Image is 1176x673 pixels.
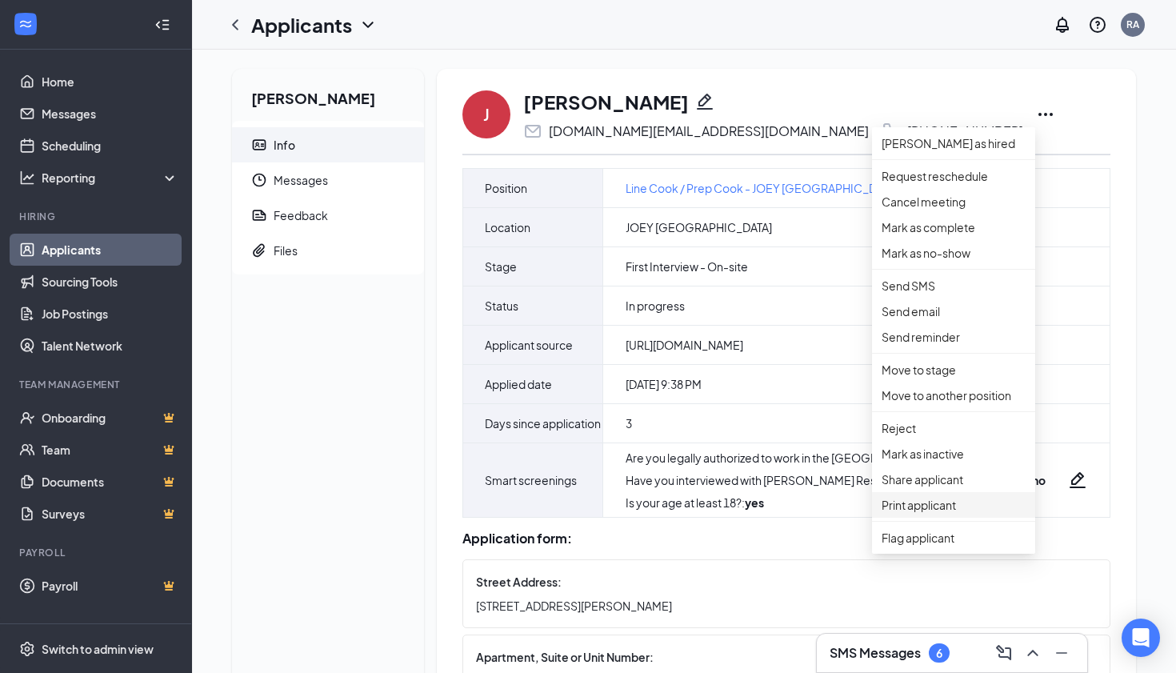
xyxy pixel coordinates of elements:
p: Share applicant [882,471,1026,488]
svg: ChevronDown [358,15,378,34]
svg: Minimize [1052,643,1071,663]
a: Line Cook / Prep Cook - JOEY [GEOGRAPHIC_DATA] [626,179,898,197]
h2: [PERSON_NAME] [232,69,424,121]
span: [STREET_ADDRESS][PERSON_NAME] [476,597,1081,615]
a: PaperclipFiles [232,233,424,268]
p: Move to stage [882,361,1026,379]
div: [PHONE_NUMBER] [907,123,1023,139]
svg: ChevronUp [1023,643,1042,663]
a: DocumentsCrown [42,466,178,498]
h1: [PERSON_NAME] [523,88,689,115]
span: 3 [626,415,632,431]
svg: Clock [251,172,267,188]
span: Applicant source [485,335,573,355]
span: [DATE] 9:38 PM [626,376,702,392]
svg: Notifications [1053,15,1072,34]
p: Move to another position [882,387,1026,404]
p: Send SMS [882,277,1026,294]
svg: Ellipses [1036,105,1055,124]
div: Info [274,137,295,153]
span: JOEY [GEOGRAPHIC_DATA] [626,219,772,235]
a: Job Postings [42,298,178,330]
div: Open Intercom Messenger [1122,619,1160,657]
a: OnboardingCrown [42,402,178,434]
a: ReportFeedback [232,198,424,233]
svg: Analysis [19,170,35,186]
span: Smart screenings [485,471,577,490]
span: [URL][DOMAIN_NAME] [626,337,743,353]
a: Sourcing Tools [42,266,178,298]
svg: ComposeMessage [994,643,1014,663]
span: In progress [626,298,685,314]
svg: Paperclip [251,242,267,258]
button: Minimize [1049,640,1074,666]
a: Home [42,66,178,98]
svg: Pencil [695,92,714,111]
a: Scheduling [42,130,178,162]
p: Reject [882,419,1026,437]
div: Files [274,242,298,258]
p: Mark as no-show [882,244,1026,262]
button: ComposeMessage [991,640,1017,666]
span: Days since application [485,414,601,433]
span: Position [485,178,527,198]
a: Messages [42,98,178,130]
div: Have you interviewed with [PERSON_NAME] Restaurants in the past 6 months? : [626,472,1046,488]
p: Mark as inactive [882,445,1026,463]
a: ClockMessages [232,162,424,198]
h3: SMS Messages [830,644,921,662]
svg: Report [251,207,267,223]
div: Team Management [19,378,175,391]
span: Stage [485,257,517,276]
svg: Pencil [1068,471,1087,490]
div: Feedback [274,207,328,223]
div: Reporting [42,170,179,186]
button: ChevronUp [1020,640,1046,666]
a: PayrollCrown [42,570,178,602]
div: Application form: [462,531,1110,547]
svg: WorkstreamLogo [18,16,34,32]
span: Location [485,218,530,237]
svg: Email [523,122,542,141]
p: Cancel meeting [882,193,1026,210]
span: Status [485,296,518,315]
p: Print applicant [882,496,1026,514]
p: Send email [882,302,1026,320]
div: [DOMAIN_NAME][EMAIL_ADDRESS][DOMAIN_NAME] [549,123,869,139]
p: Mark as complete [882,218,1026,236]
span: First Interview - On-site [626,258,748,274]
a: Talent Network [42,330,178,362]
p: [PERSON_NAME] as hired [882,134,1026,152]
span: Street Address: [476,573,562,591]
span: Messages [274,162,411,198]
a: ContactCardInfo [232,127,424,162]
div: J [483,103,490,126]
svg: Phone [882,122,901,141]
svg: Settings [19,641,35,657]
div: Are you legally authorized to work in the [GEOGRAPHIC_DATA]? : [626,450,1046,466]
svg: QuestionInfo [1088,15,1107,34]
svg: ChevronLeft [226,15,245,34]
span: Apartment, Suite or Unit Number: [476,648,654,666]
div: Switch to admin view [42,641,154,657]
svg: Collapse [154,17,170,33]
div: 6 [936,647,942,660]
a: SurveysCrown [42,498,178,530]
div: Is your age at least 18? : [626,495,1046,511]
svg: ContactCard [251,137,267,153]
span: Applied date [485,375,552,394]
strong: no [1032,473,1046,487]
a: Applicants [42,234,178,266]
h1: Applicants [251,11,352,38]
a: TeamCrown [42,434,178,466]
div: Payroll [19,546,175,559]
div: Hiring [19,210,175,223]
p: Send reminder [882,328,1026,346]
span: Flag applicant [882,529,1026,547]
strong: yes [745,495,764,510]
div: RA [1126,18,1139,31]
p: Request reschedule [882,167,1026,185]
